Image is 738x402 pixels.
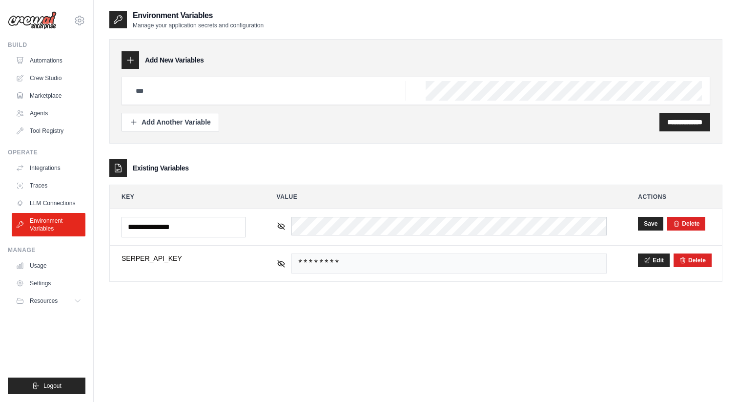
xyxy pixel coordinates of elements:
a: Tool Registry [12,123,85,139]
img: Logo [8,11,57,30]
h3: Add New Variables [145,55,204,65]
button: Add Another Variable [122,113,219,131]
a: LLM Connections [12,195,85,211]
button: Delete [679,256,706,264]
th: Key [110,185,257,209]
div: Manage [8,246,85,254]
div: Operate [8,148,85,156]
button: Resources [12,293,85,309]
a: Marketplace [12,88,85,104]
a: Integrations [12,160,85,176]
button: Edit [638,254,670,267]
a: Settings [12,275,85,291]
div: Build [8,41,85,49]
button: Save [638,217,663,231]
h2: Environment Variables [133,10,264,21]
a: Agents [12,106,85,121]
a: Usage [12,258,85,274]
span: SERPER_API_KEY [122,254,246,263]
span: Resources [30,297,58,305]
button: Logout [8,378,85,394]
h3: Existing Variables [133,163,189,173]
span: Logout [43,382,61,390]
a: Traces [12,178,85,193]
th: Actions [626,185,722,209]
a: Crew Studio [12,70,85,86]
a: Automations [12,53,85,68]
button: Delete [673,220,699,228]
th: Value [265,185,619,209]
p: Manage your application secrets and configuration [133,21,264,29]
a: Environment Variables [12,213,85,236]
div: Add Another Variable [130,117,211,127]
